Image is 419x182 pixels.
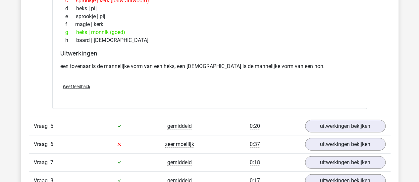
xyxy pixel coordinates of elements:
span: 0:18 [250,159,260,166]
span: 6 [50,141,53,147]
a: uitwerkingen bekijken [305,120,386,132]
a: uitwerkingen bekijken [305,138,386,151]
span: g [65,28,76,36]
span: zeer moeilijk [165,141,194,148]
span: Vraag [34,122,50,130]
span: Geef feedback [63,84,90,89]
span: Vraag [34,159,50,166]
span: 0:20 [250,123,260,129]
span: h [65,36,76,44]
div: sprookje | pij [60,13,359,20]
span: gemiddeld [167,159,192,166]
div: magie | kerk [60,20,359,28]
div: baard | [DEMOGRAPHIC_DATA] [60,36,359,44]
h4: Uitwerkingen [60,50,359,57]
span: gemiddeld [167,123,192,129]
p: een tovenaar is de mannelijke vorm van een heks, een [DEMOGRAPHIC_DATA] is de mannelijke vorm van... [60,62,359,70]
span: 7 [50,159,53,165]
a: uitwerkingen bekijken [305,156,386,169]
span: 5 [50,123,53,129]
span: d [65,5,76,13]
span: f [65,20,75,28]
div: heks | pij [60,5,359,13]
span: 0:37 [250,141,260,148]
span: e [65,13,76,20]
div: heks | monnik (goed) [60,28,359,36]
span: Vraag [34,140,50,148]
